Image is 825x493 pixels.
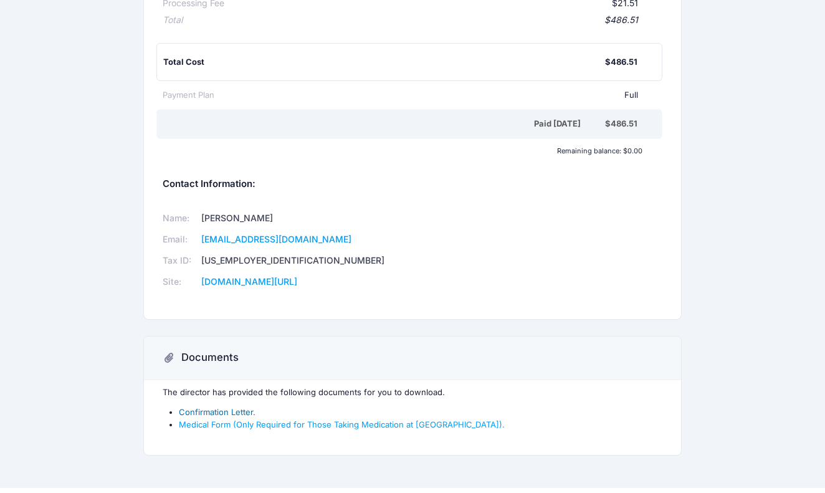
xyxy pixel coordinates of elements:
[156,147,649,155] div: Remaining balance: $0.00
[179,419,505,429] a: Medical Form (Only Required for Those Taking Medication at [GEOGRAPHIC_DATA]).
[181,352,239,364] h3: Documents
[214,89,639,102] div: Full
[197,208,396,229] td: [PERSON_NAME]
[163,386,663,399] p: The director has provided the following documents for you to download.
[183,14,639,27] div: $486.51
[163,179,663,190] h5: Contact Information:
[163,56,606,69] div: Total Cost
[201,234,351,244] a: [EMAIL_ADDRESS][DOMAIN_NAME]
[163,208,198,229] td: Name:
[163,89,214,102] div: Payment Plan
[165,118,606,130] div: Paid [DATE]
[163,251,198,272] td: Tax ID:
[197,251,396,272] td: [US_EMPLOYER_IDENTIFICATION_NUMBER]
[163,14,183,27] div: Total
[179,407,255,417] a: Confirmation Letter.
[201,276,297,287] a: [DOMAIN_NAME][URL]
[605,118,637,130] div: $486.51
[163,229,198,251] td: Email:
[605,56,637,69] div: $486.51
[163,272,198,293] td: Site:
